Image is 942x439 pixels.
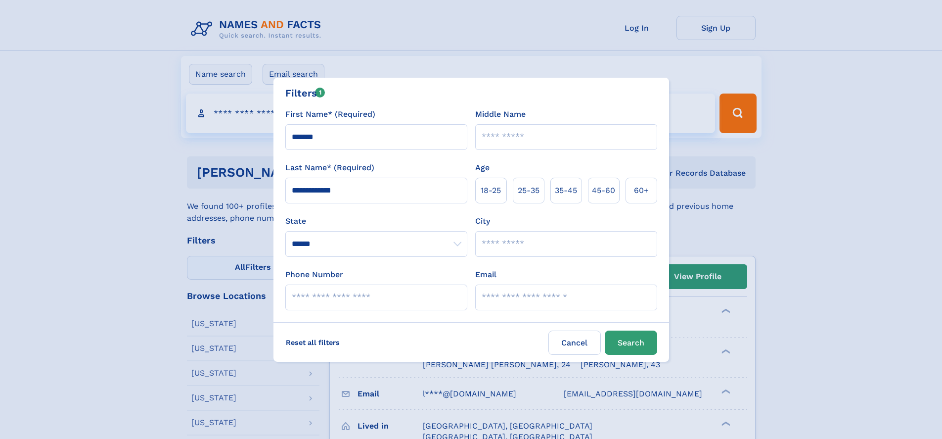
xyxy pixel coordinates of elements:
label: Middle Name [475,108,526,120]
label: Age [475,162,490,174]
label: First Name* (Required) [285,108,375,120]
label: State [285,215,467,227]
label: Last Name* (Required) [285,162,374,174]
span: 45‑60 [592,185,615,196]
label: Phone Number [285,269,343,281]
button: Search [605,331,657,355]
span: 25‑35 [518,185,539,196]
label: Cancel [548,331,601,355]
span: 60+ [634,185,649,196]
label: City [475,215,490,227]
label: Email [475,269,496,281]
span: 18‑25 [481,185,501,196]
label: Reset all filters [279,331,346,354]
span: 35‑45 [555,185,577,196]
div: Filters [285,86,325,100]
